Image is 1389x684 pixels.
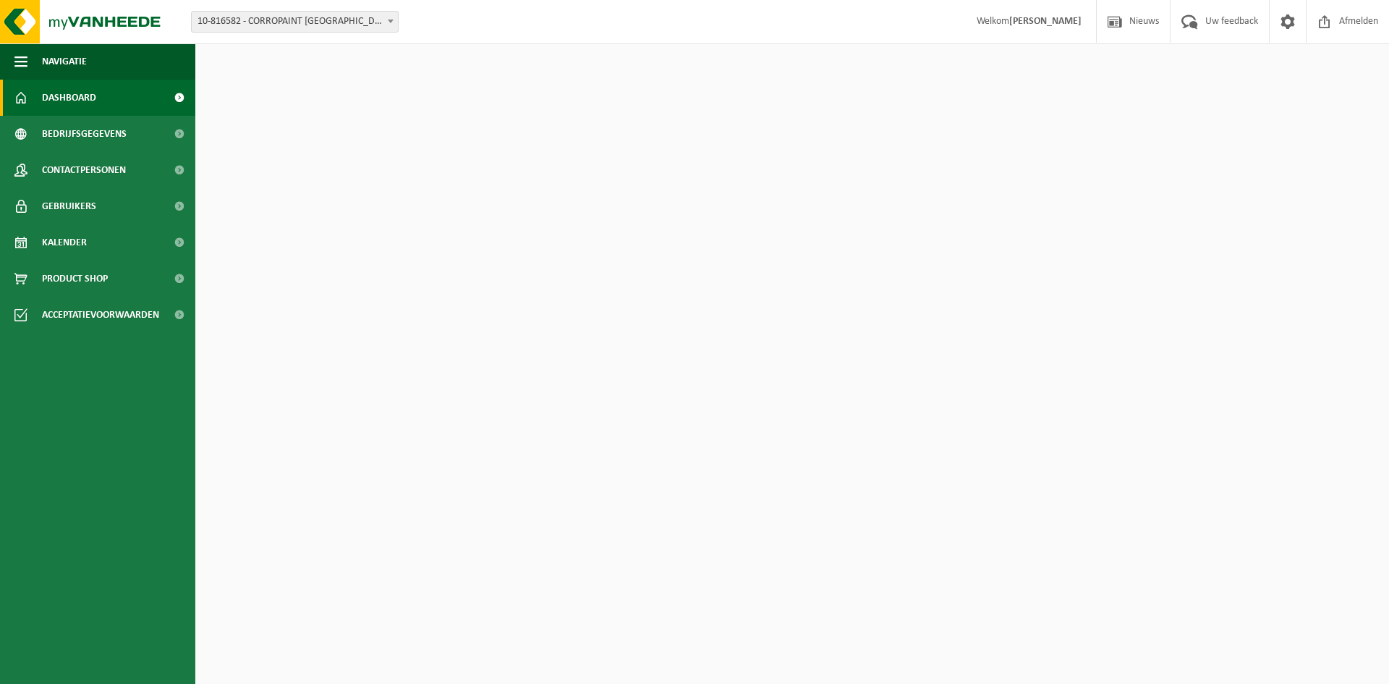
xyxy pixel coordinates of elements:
[42,80,96,116] span: Dashboard
[42,116,127,152] span: Bedrijfsgegevens
[42,152,126,188] span: Contactpersonen
[1009,16,1082,27] strong: [PERSON_NAME]
[42,43,87,80] span: Navigatie
[42,261,108,297] span: Product Shop
[192,12,398,32] span: 10-816582 - CORROPAINT NV - ANTWERPEN
[42,297,159,333] span: Acceptatievoorwaarden
[42,188,96,224] span: Gebruikers
[42,224,87,261] span: Kalender
[191,11,399,33] span: 10-816582 - CORROPAINT NV - ANTWERPEN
